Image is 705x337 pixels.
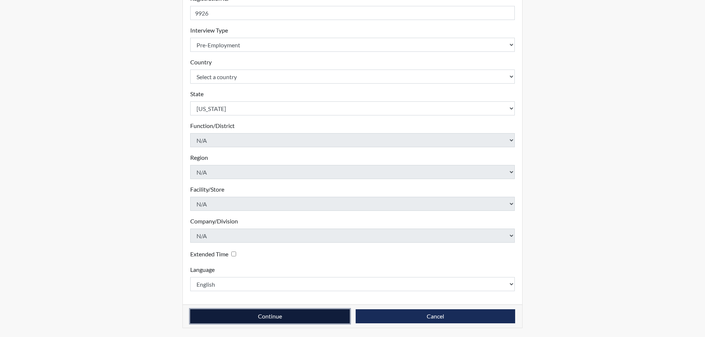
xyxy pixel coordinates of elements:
label: Extended Time [190,250,228,259]
label: Region [190,153,208,162]
label: Country [190,58,212,67]
input: Insert a Registration ID, which needs to be a unique alphanumeric value for each interviewee [190,6,515,20]
label: State [190,90,204,98]
label: Company/Division [190,217,238,226]
div: Checking this box will provide the interviewee with an accomodation of extra time to answer each ... [190,249,239,259]
label: Interview Type [190,26,228,35]
label: Language [190,265,215,274]
button: Cancel [356,309,515,323]
button: Continue [190,309,350,323]
label: Function/District [190,121,235,130]
label: Facility/Store [190,185,224,194]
